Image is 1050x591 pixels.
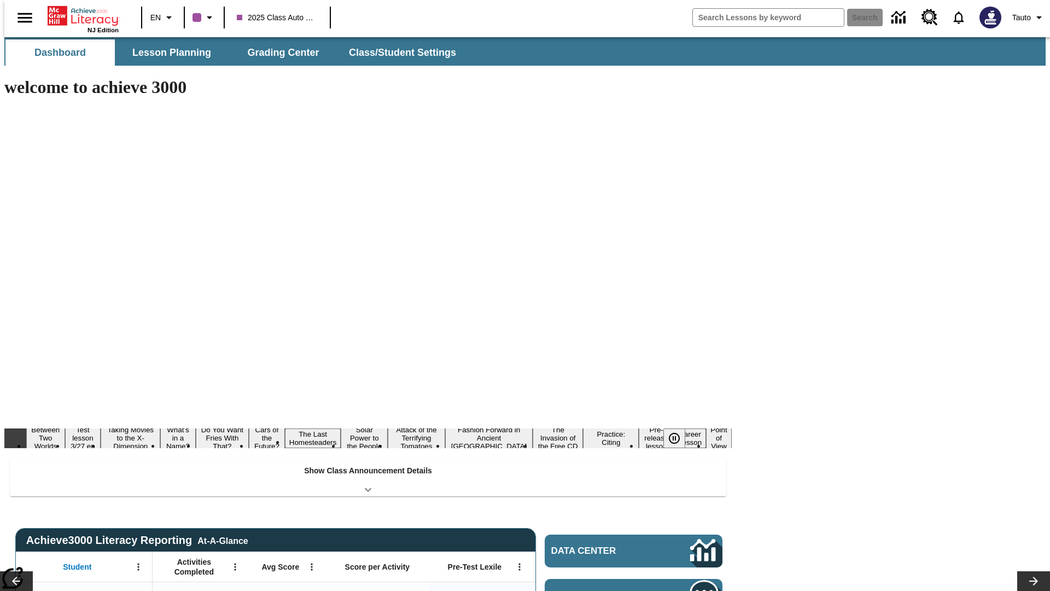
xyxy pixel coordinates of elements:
button: Slide 1 Between Two Worlds [26,424,65,452]
button: Slide 3 Taking Movies to the X-Dimension [101,424,160,452]
button: Slide 8 Solar Power to the People [341,424,388,452]
button: Slide 11 The Invasion of the Free CD [533,424,583,452]
span: Avg Score [261,562,299,572]
button: Slide 2 Test lesson 3/27 en [65,424,101,452]
div: Pause [663,428,696,448]
img: Avatar [979,7,1001,28]
span: NJ Edition [87,27,119,33]
span: Student [63,562,91,572]
div: Show Class Announcement Details [10,459,726,496]
p: Show Class Announcement Details [304,465,432,477]
span: Tauto [1012,12,1031,24]
button: Lesson Planning [117,39,226,66]
button: Slide 4 What's in a Name? [160,424,195,452]
button: Slide 15 Point of View [706,424,732,452]
button: Open side menu [9,2,41,34]
button: Open Menu [511,559,528,575]
a: Data Center [545,535,722,567]
a: Resource Center, Will open in new tab [915,3,944,32]
div: Home [48,4,119,33]
button: Slide 10 Fashion Forward in Ancient Rome [445,424,533,452]
div: At-A-Glance [197,534,248,546]
div: SubNavbar [4,39,466,66]
a: Notifications [944,3,973,32]
span: 2025 Class Auto Grade 13 [237,12,318,24]
button: Profile/Settings [1008,8,1050,27]
button: Slide 6 Cars of the Future? [249,424,285,452]
button: Lesson carousel, Next [1017,571,1050,591]
div: SubNavbar [4,37,1046,66]
span: Pre-Test Lexile [448,562,502,572]
button: Slide 12 Mixed Practice: Citing Evidence [583,420,639,456]
span: Score per Activity [345,562,410,572]
button: Open Menu [227,559,243,575]
button: Dashboard [5,39,115,66]
span: Data Center [551,546,654,557]
span: EN [150,12,161,24]
h1: welcome to achieve 3000 [4,77,732,97]
button: Language: EN, Select a language [145,8,180,27]
a: Home [48,5,119,27]
button: Class color is purple. Change class color [188,8,220,27]
button: Slide 5 Do You Want Fries With That? [196,424,249,452]
a: Data Center [885,3,915,33]
span: Activities Completed [158,557,230,577]
button: Slide 13 Pre-release lesson [639,424,674,452]
button: Open Menu [304,559,320,575]
button: Slide 9 Attack of the Terrifying Tomatoes [388,424,445,452]
button: Select a new avatar [973,3,1008,32]
button: Open Menu [130,559,147,575]
button: Class/Student Settings [340,39,465,66]
span: Achieve3000 Literacy Reporting [26,534,248,547]
button: Grading Center [229,39,338,66]
button: Pause [663,428,685,448]
input: search field [693,9,844,26]
button: Slide 7 The Last Homesteaders [285,428,341,448]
